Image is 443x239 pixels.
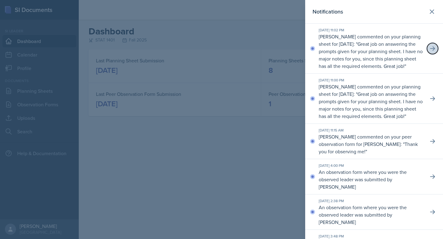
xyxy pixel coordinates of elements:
p: An observation form where you were the observed leader was submitted by [PERSON_NAME] [319,168,423,190]
div: [DATE] 11:00 PM [319,77,423,83]
h2: Notifications [313,7,343,16]
p: [PERSON_NAME] commented on your peer observation form for [PERSON_NAME]: " " [319,133,423,155]
div: [DATE] 11:15 AM [319,127,423,133]
p: Great job on answering the prompts given for your planning sheet. I have no major notes for you, ... [319,41,423,69]
div: [DATE] 11:02 PM [319,27,423,33]
p: An observation form where you were the observed leader was submitted by [PERSON_NAME] [319,204,423,226]
div: [DATE] 2:38 PM [319,198,423,204]
p: Great job on answering the prompts given for your planning sheet. I have no major notes for you, ... [319,91,423,119]
div: [DATE] 3:48 PM [319,233,423,239]
div: [DATE] 4:00 PM [319,163,423,168]
p: [PERSON_NAME] commented on your planning sheet for [DATE]: " " [319,33,423,70]
p: [PERSON_NAME] commented on your planning sheet for [DATE]: " " [319,83,423,120]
